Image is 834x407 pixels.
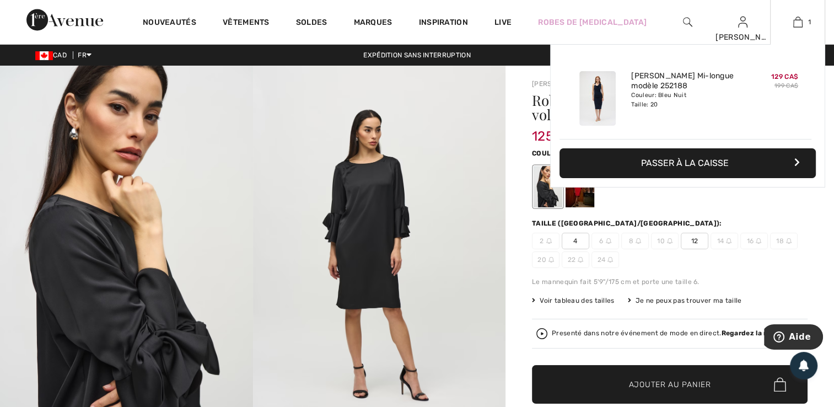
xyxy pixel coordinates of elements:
[651,233,679,249] span: 10
[726,238,731,244] img: ring-m.svg
[532,277,808,287] div: Le mannequin fait 5'9"/175 cm et porte une taille 6.
[770,233,798,249] span: 18
[532,233,559,249] span: 2
[26,9,103,31] img: 1ère Avenue
[683,15,692,29] img: recherche
[562,233,589,249] span: 4
[771,73,798,81] span: 129 CA$
[667,238,672,244] img: ring-m.svg
[532,80,587,88] a: [PERSON_NAME]
[715,31,770,43] div: [PERSON_NAME]
[78,51,92,59] span: FR
[606,238,611,244] img: ring-m.svg
[621,233,649,249] span: 8
[756,238,761,244] img: ring-m.svg
[636,238,641,244] img: ring-m.svg
[548,257,554,263] img: ring-m.svg
[223,18,270,29] a: Vêtements
[538,17,647,28] a: Robes de [MEDICAL_DATA]
[628,296,742,306] div: Je ne peux pas trouver ma taille
[579,71,616,126] img: Robe Fourreau Mi-longue modèle 252188
[532,296,615,306] span: Voir tableau des tailles
[774,82,798,89] s: 199 CA$
[532,365,808,404] button: Ajouter au panier
[578,257,583,263] img: ring-m.svg
[764,324,823,352] iframe: Ouvre un widget dans lequel vous pouvez trouver plus d’informations
[786,238,792,244] img: ring-m.svg
[711,233,738,249] span: 14
[793,15,803,29] img: Mon panier
[532,117,583,144] span: 125 CA$
[591,233,619,249] span: 6
[296,18,327,29] a: Soldes
[774,377,786,392] img: Bag.svg
[740,233,768,249] span: 16
[629,379,711,390] span: Ajouter au panier
[536,328,547,339] img: Regardez la rediffusion
[494,17,512,28] a: Live
[532,93,762,122] h1: Robe droite mi-longue avec détail volanté Modèle 244235
[353,18,392,29] a: Marques
[631,71,740,91] a: [PERSON_NAME] Mi-longue modèle 252188
[35,51,53,60] img: Canadian Dollar
[808,17,811,27] span: 1
[35,51,71,59] span: CAD
[562,251,589,268] span: 22
[738,15,747,29] img: Mes infos
[631,91,740,109] div: Couleur: Bleu Nuit Taille: 20
[591,251,619,268] span: 24
[771,15,825,29] a: 1
[546,238,552,244] img: ring-m.svg
[534,166,562,207] div: Noir
[532,218,724,228] div: Taille ([GEOGRAPHIC_DATA]/[GEOGRAPHIC_DATA]):
[532,251,559,268] span: 20
[738,17,747,27] a: Se connecter
[532,149,567,157] span: Couleur:
[607,257,613,263] img: ring-m.svg
[419,18,468,29] span: Inspiration
[143,18,196,29] a: Nouveautés
[681,233,708,249] span: 12
[552,330,801,337] div: Presenté dans notre événement de mode en direct.
[559,148,816,178] button: Passer à la caisse
[721,329,801,337] strong: Regardez la rediffusion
